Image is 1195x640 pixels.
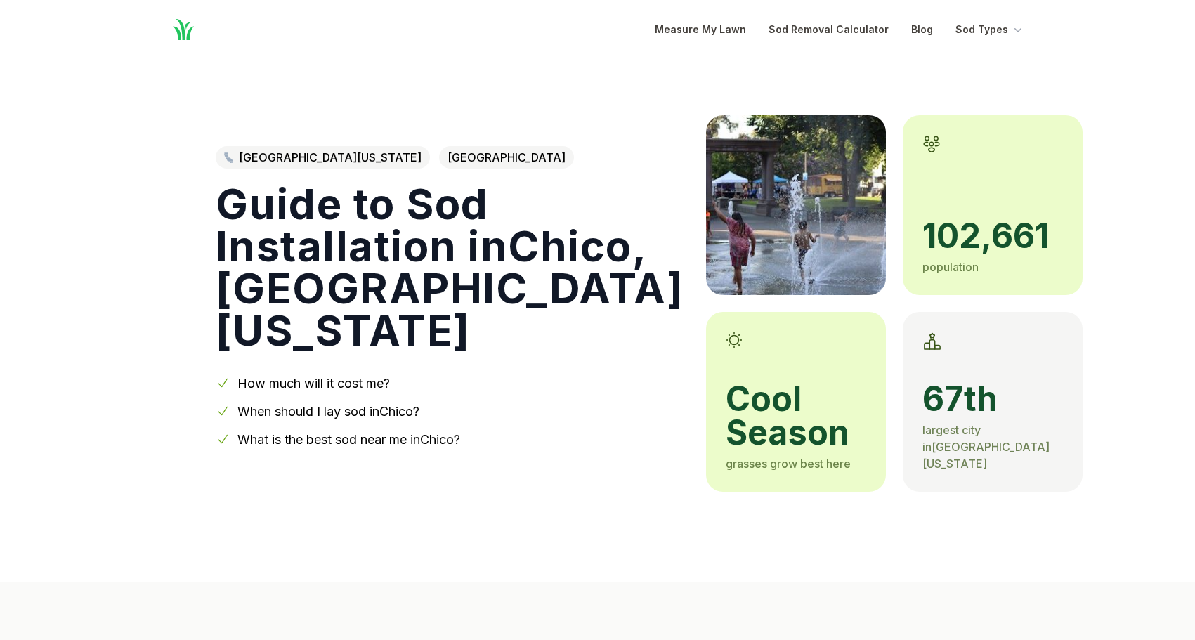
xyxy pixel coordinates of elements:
[769,21,889,38] a: Sod Removal Calculator
[224,152,233,163] img: Northern California state outline
[237,404,419,419] a: When should I lay sod inChico?
[911,21,933,38] a: Blog
[726,457,851,471] span: grasses grow best here
[216,183,684,351] h1: Guide to Sod Installation in Chico , [GEOGRAPHIC_DATA][US_STATE]
[706,115,886,295] img: A picture of Chico
[922,382,1063,416] span: 67th
[216,146,430,169] a: [GEOGRAPHIC_DATA][US_STATE]
[955,21,1025,38] button: Sod Types
[922,219,1063,253] span: 102,661
[439,146,574,169] span: [GEOGRAPHIC_DATA]
[922,423,1050,471] span: largest city in [GEOGRAPHIC_DATA][US_STATE]
[237,432,460,447] a: What is the best sod near me inChico?
[922,260,979,274] span: population
[237,376,390,391] a: How much will it cost me?
[726,382,866,450] span: cool season
[655,21,746,38] a: Measure My Lawn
